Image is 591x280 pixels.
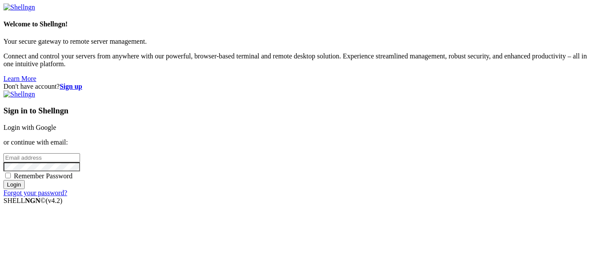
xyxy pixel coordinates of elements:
p: or continue with email: [3,138,588,146]
p: Connect and control your servers from anywhere with our powerful, browser-based terminal and remo... [3,52,588,68]
input: Remember Password [5,173,11,178]
img: Shellngn [3,3,35,11]
b: NGN [25,197,41,204]
p: Your secure gateway to remote server management. [3,38,588,45]
img: Shellngn [3,90,35,98]
a: Login with Google [3,124,56,131]
span: 4.2.0 [46,197,63,204]
span: Remember Password [14,172,73,180]
a: Sign up [60,83,82,90]
div: Don't have account? [3,83,588,90]
a: Learn More [3,75,36,82]
a: Forgot your password? [3,189,67,196]
h3: Sign in to Shellngn [3,106,588,116]
input: Email address [3,153,80,162]
h4: Welcome to Shellngn! [3,20,588,28]
input: Login [3,180,25,189]
span: SHELL © [3,197,62,204]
